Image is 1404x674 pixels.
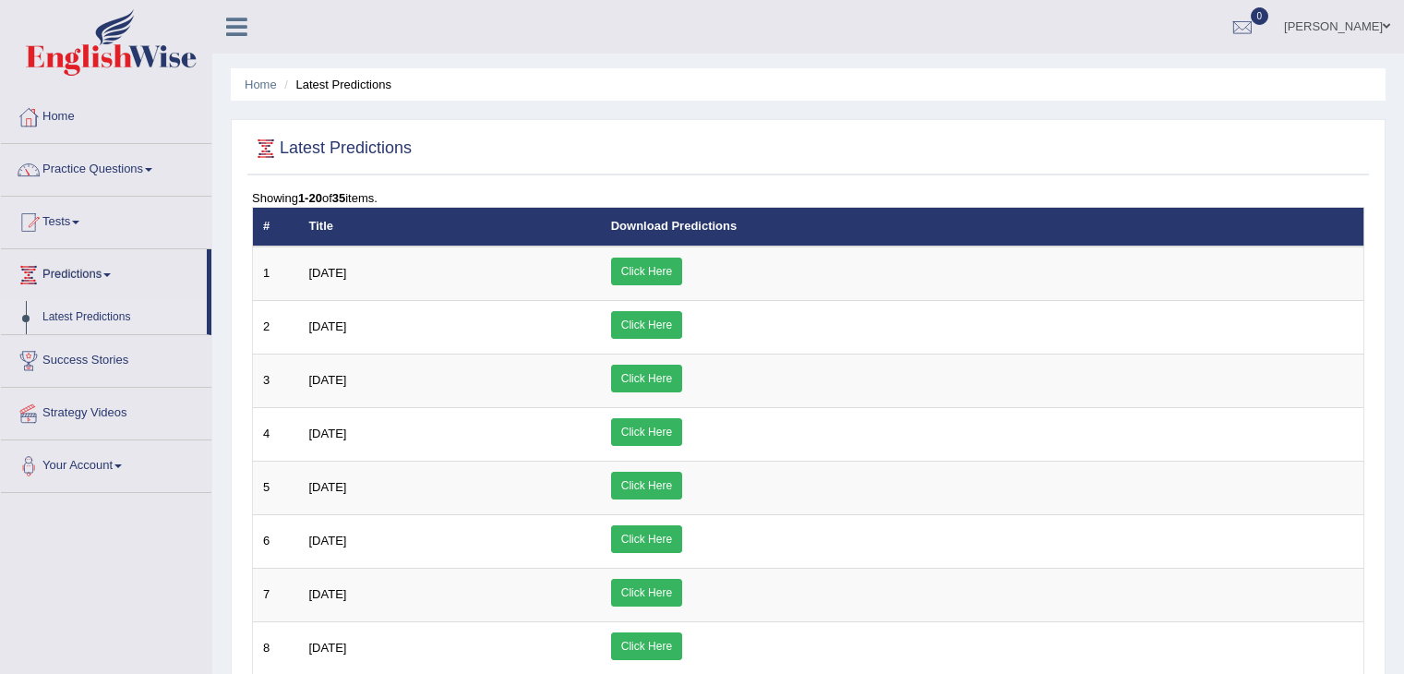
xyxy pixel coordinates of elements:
span: [DATE] [309,534,347,548]
li: Latest Predictions [280,76,391,93]
span: [DATE] [309,427,347,440]
th: Download Predictions [601,208,1364,247]
th: # [253,208,299,247]
a: Click Here [611,579,682,607]
b: 35 [332,191,345,205]
a: Success Stories [1,335,211,381]
a: Click Here [611,472,682,499]
a: Tests [1,197,211,243]
span: [DATE] [309,480,347,494]
td: 1 [253,247,299,301]
span: 0 [1251,7,1269,25]
a: Your Account [1,440,211,487]
a: Click Here [611,258,682,285]
td: 2 [253,300,299,354]
a: Strategy Videos [1,388,211,434]
td: 3 [253,354,299,407]
a: Home [1,91,211,138]
div: Showing of items. [252,189,1364,207]
td: 7 [253,568,299,621]
span: [DATE] [309,266,347,280]
span: [DATE] [309,587,347,601]
a: Click Here [611,311,682,339]
td: 6 [253,514,299,568]
span: [DATE] [309,641,347,655]
h2: Latest Predictions [252,135,412,162]
span: [DATE] [309,319,347,333]
a: Click Here [611,632,682,660]
td: 4 [253,407,299,461]
td: 5 [253,461,299,514]
a: Click Here [611,418,682,446]
a: Practice Questions [1,144,211,190]
a: Home [245,78,277,91]
span: [DATE] [309,373,347,387]
th: Title [299,208,601,247]
a: Click Here [611,365,682,392]
a: Latest Predictions [34,301,207,334]
b: 1-20 [298,191,322,205]
a: Predictions [1,249,207,295]
a: Click Here [611,525,682,553]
